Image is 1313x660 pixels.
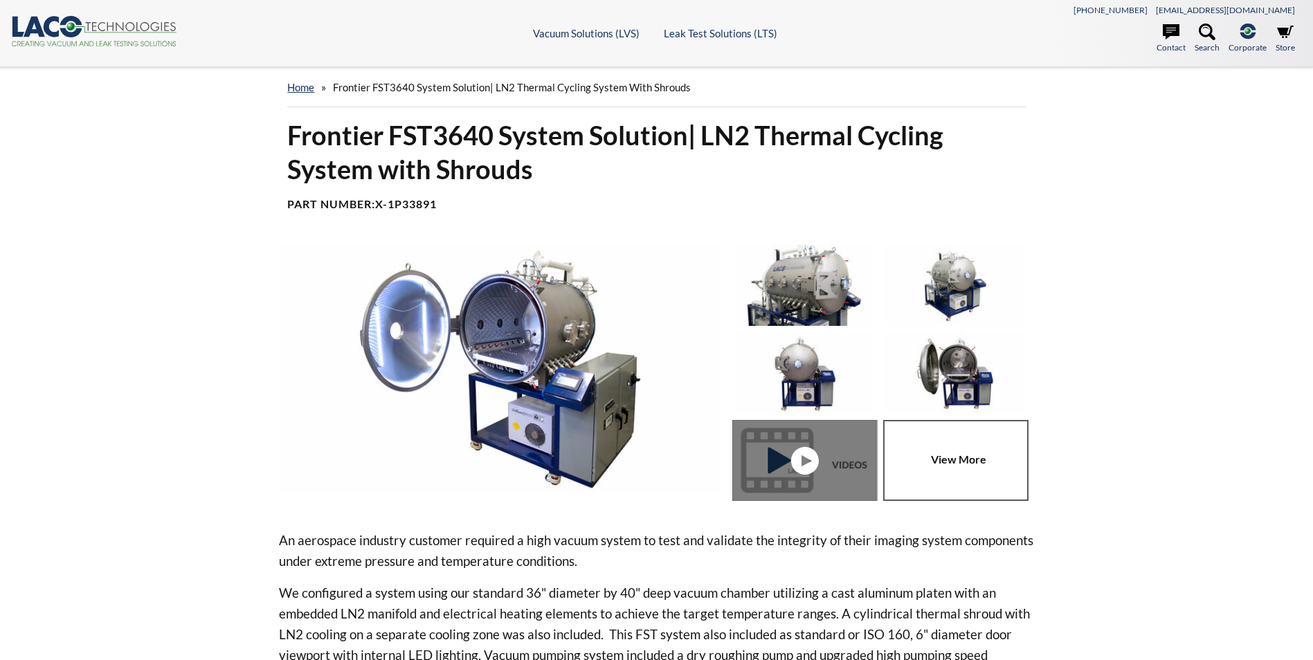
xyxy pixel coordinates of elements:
[1156,5,1295,15] a: [EMAIL_ADDRESS][DOMAIN_NAME]
[375,197,437,210] b: X-1P33891
[533,27,640,39] a: Vacuum Solutions (LVS)
[1195,24,1220,54] a: Search
[732,245,876,326] img: Thermal Cycling System (TVAC), port view
[287,68,1025,107] div: »
[287,81,314,93] a: home
[287,197,1025,212] h4: Part Number:
[1074,5,1148,15] a: [PHONE_NUMBER]
[732,333,876,414] img: Thermal Cycling System (TVAC) - Front View
[732,420,883,501] a: Thermal Cycling System (TVAC) - Front View
[883,245,1027,326] img: Thermal Cycling System (TVAC) - Isometric View
[287,118,1025,187] h1: Frontier FST3640 System Solution| LN2 Thermal Cycling System with Shrouds
[333,81,691,93] span: Frontier FST3640 System Solution| LN2 Thermal Cycling System with Shrouds
[279,530,1033,571] p: An aerospace industry customer required a high vacuum system to test and validate the integrity o...
[1229,41,1267,54] span: Corporate
[664,27,777,39] a: Leak Test Solutions (LTS)
[883,333,1027,414] img: Thermal Cycling System (TVAC), front view, door open
[1157,24,1186,54] a: Contact
[279,245,721,493] img: Thermal Cycling System (TVAC), angled view, door open
[1276,24,1295,54] a: Store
